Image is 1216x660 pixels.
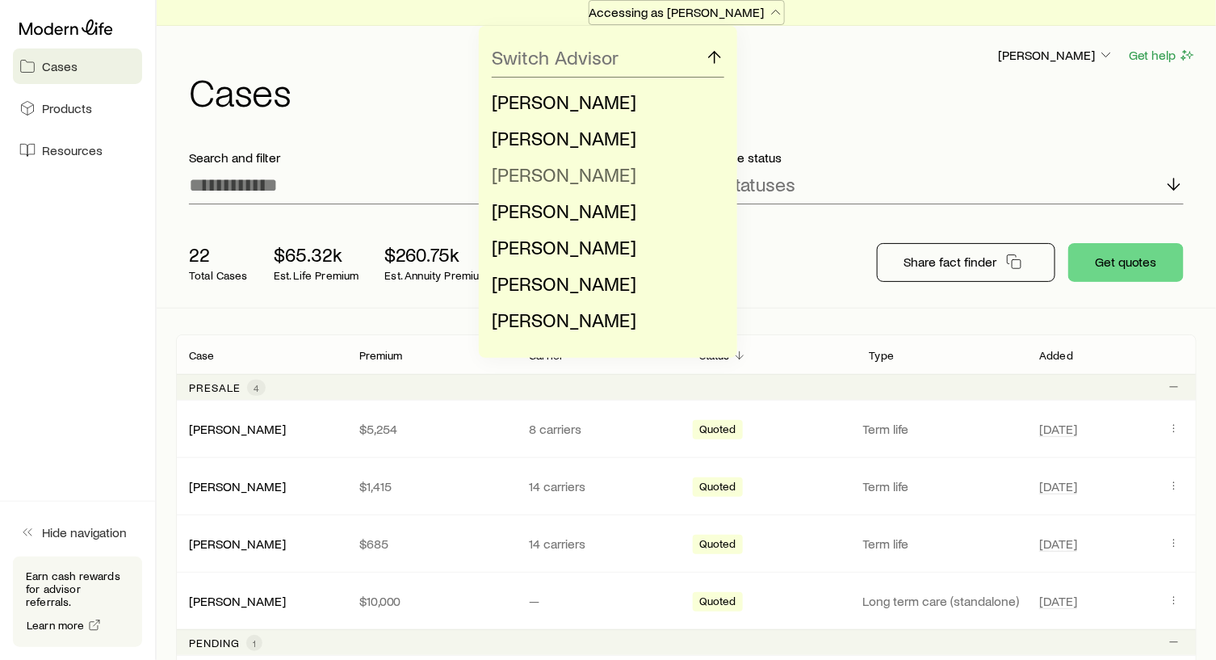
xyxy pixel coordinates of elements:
[492,157,715,193] li: Jared Levy
[359,536,504,552] p: $685
[13,557,142,647] div: Earn cash rewards for advisor referrals.Learn more
[492,84,715,120] li: Richard Caiazzo
[492,162,636,186] span: [PERSON_NAME]
[189,593,286,610] div: [PERSON_NAME]
[27,620,85,631] span: Learn more
[492,302,715,338] li: Delaney Wallace
[699,422,736,439] span: Quoted
[699,537,736,554] span: Quoted
[529,478,673,494] p: 14 carriers
[189,536,286,553] div: [PERSON_NAME]
[863,536,1021,552] p: Term life
[589,4,784,20] p: Accessing as [PERSON_NAME]
[863,593,1021,609] p: Long term care (standalone)
[189,421,286,438] div: [PERSON_NAME]
[492,126,636,149] span: [PERSON_NAME]
[1039,536,1077,552] span: [DATE]
[1039,421,1077,437] span: [DATE]
[492,308,636,331] span: [PERSON_NAME]
[529,593,673,609] p: —
[492,46,618,69] p: Switch Advisor
[863,478,1021,494] p: Term life
[359,421,504,437] p: $5,254
[492,90,636,113] span: [PERSON_NAME]
[529,421,673,437] p: 8 carriers
[492,199,636,222] span: [PERSON_NAME]
[699,595,736,612] span: Quoted
[699,480,736,497] span: Quoted
[253,637,256,649] span: 1
[189,536,286,551] a: [PERSON_NAME]
[359,593,504,609] p: $10,000
[189,421,286,436] a: [PERSON_NAME]
[492,235,636,259] span: [PERSON_NAME]
[42,524,127,540] span: Hide navigation
[1039,593,1077,609] span: [DATE]
[492,271,636,295] span: [PERSON_NAME]
[863,421,1021,437] p: Term life
[189,637,240,649] p: Pending
[1039,478,1077,494] span: [DATE]
[26,570,129,608] p: Earn cash rewards for advisor referrals.
[529,536,673,552] p: 14 carriers
[492,120,715,157] li: Jason Feldman
[492,229,715,266] li: Derek Pierce
[254,381,259,394] span: 4
[13,515,142,550] button: Hide navigation
[492,193,715,229] li: Eugene Peysakh
[189,478,286,495] div: [PERSON_NAME]
[359,478,504,494] p: $1,415
[189,478,286,494] a: [PERSON_NAME]
[189,381,241,394] p: Presale
[189,593,286,608] a: [PERSON_NAME]
[492,266,715,302] li: Kyle Smith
